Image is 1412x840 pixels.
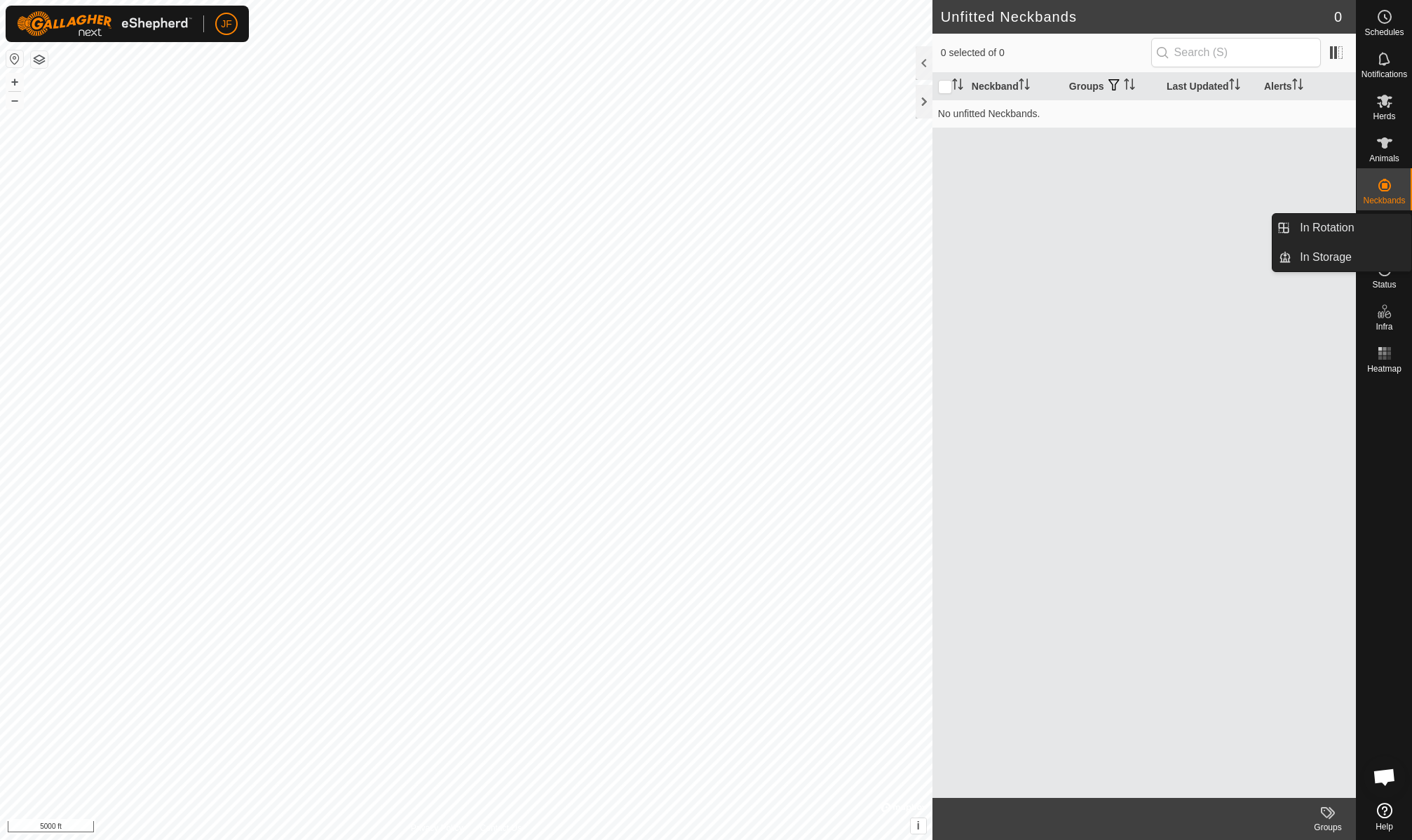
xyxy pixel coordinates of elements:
p-sorticon: Activate to sort [952,81,963,92]
button: Reset Map [6,50,23,67]
a: Help [1357,797,1412,836]
img: Gallagher Logo [17,11,192,36]
span: 0 [1334,6,1342,27]
span: Neckbands [1363,196,1405,205]
span: Notifications [1362,70,1407,79]
th: Neckband [966,73,1064,100]
button: Map Layers [31,51,48,68]
p-sorticon: Activate to sort [1019,81,1030,92]
span: Schedules [1364,28,1404,36]
p-sorticon: Activate to sort [1292,81,1303,92]
th: Groups [1064,73,1161,100]
a: Contact Us [480,822,522,834]
span: Infra [1376,323,1392,331]
button: – [6,92,23,109]
span: Heatmap [1367,365,1401,373]
a: In Rotation [1291,214,1411,242]
span: In Rotation [1300,219,1354,236]
button: i [911,818,926,834]
span: In Storage [1300,249,1352,266]
span: 0 selected of 0 [941,46,1151,60]
p-sorticon: Activate to sort [1229,81,1240,92]
a: In Storage [1291,243,1411,271]
input: Search (S) [1151,38,1321,67]
li: In Rotation [1272,214,1411,242]
button: + [6,74,23,90]
th: Last Updated [1161,73,1258,100]
span: i [917,820,920,832]
th: Alerts [1258,73,1356,100]
span: JF [221,17,232,32]
span: Help [1376,822,1393,831]
p-sorticon: Activate to sort [1124,81,1135,92]
td: No unfitted Neckbands. [932,100,1356,128]
span: Herds [1373,112,1395,121]
h2: Unfitted Neckbands [941,8,1334,25]
a: Open chat [1364,756,1406,798]
span: Animals [1369,154,1399,163]
a: Privacy Policy [411,822,463,834]
li: In Storage [1272,243,1411,271]
span: Status [1372,280,1396,289]
div: Groups [1300,821,1356,834]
